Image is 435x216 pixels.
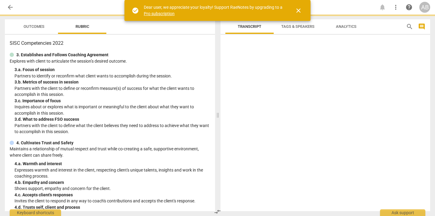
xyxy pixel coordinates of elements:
[380,209,425,216] div: Ask support
[14,204,210,211] div: 4. d. Trusts self, client and process
[291,3,306,18] button: Close
[14,98,210,104] div: 3. c. Importance of focus
[10,209,61,216] div: Keyboard shortcuts
[14,179,210,186] div: 4. b. Empathy and concern
[24,24,44,29] span: Outcomes
[10,58,210,64] p: Explores with client to articulate the session’s desired outcome.
[14,167,210,179] p: Expresses warmth and interest in the client, respecting client's unique talents, insights and wor...
[406,23,413,30] span: search
[14,85,210,98] p: Partners with the client to define or reconfirm measure(s) of success for what the client wants t...
[14,192,210,198] div: 4. c. Accepts client's responses
[10,40,210,47] h3: SISC Competencies 2022
[16,140,73,146] p: 4. Cultivates Trust and Safety
[7,4,14,11] span: arrow_back
[392,4,399,11] span: more_vert
[14,67,210,73] div: 3. a. Focus of session
[144,11,175,16] a: Pro subscription
[417,22,427,31] button: Show/Hide comments
[14,116,210,123] div: 3. d. What to address FSO success
[419,2,430,13] button: AB
[405,22,414,31] button: Search
[238,24,261,29] span: Transcript
[144,4,284,17] div: Dear user, we appreciate your loyalty! Support RaeNotes by upgrading to a
[14,123,210,135] p: Partners with the client to define what the client believes they need to address to achieve what ...
[76,24,89,29] span: Rubric
[295,7,302,14] span: close
[418,23,425,30] span: comment
[14,79,210,85] div: 3. b. Metrics of success in session
[10,146,210,158] p: Maintains a relationship of mutual respect and trust while co-creating a safe, supportive environ...
[14,73,210,79] p: Partners to identify or reconfirm what client wants to accomplish during the session.
[214,208,221,215] span: compare_arrows
[14,185,210,192] p: Shows support, empathy and concern for the client.
[336,24,356,29] span: Analytics
[16,52,108,58] p: 3. Establishes and Follows Coaching Agreement
[405,4,413,11] span: help
[281,24,314,29] span: Tags & Speakers
[14,161,210,167] div: 4. a. Warmth and interest
[132,7,139,14] span: check_circle
[14,104,210,116] p: Inquires about or explores what is important or meaningful to the client about what they want to ...
[14,198,210,204] p: Invites the client to respond in any way to coach's contributions and accepts the client's response.
[404,2,414,13] a: Help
